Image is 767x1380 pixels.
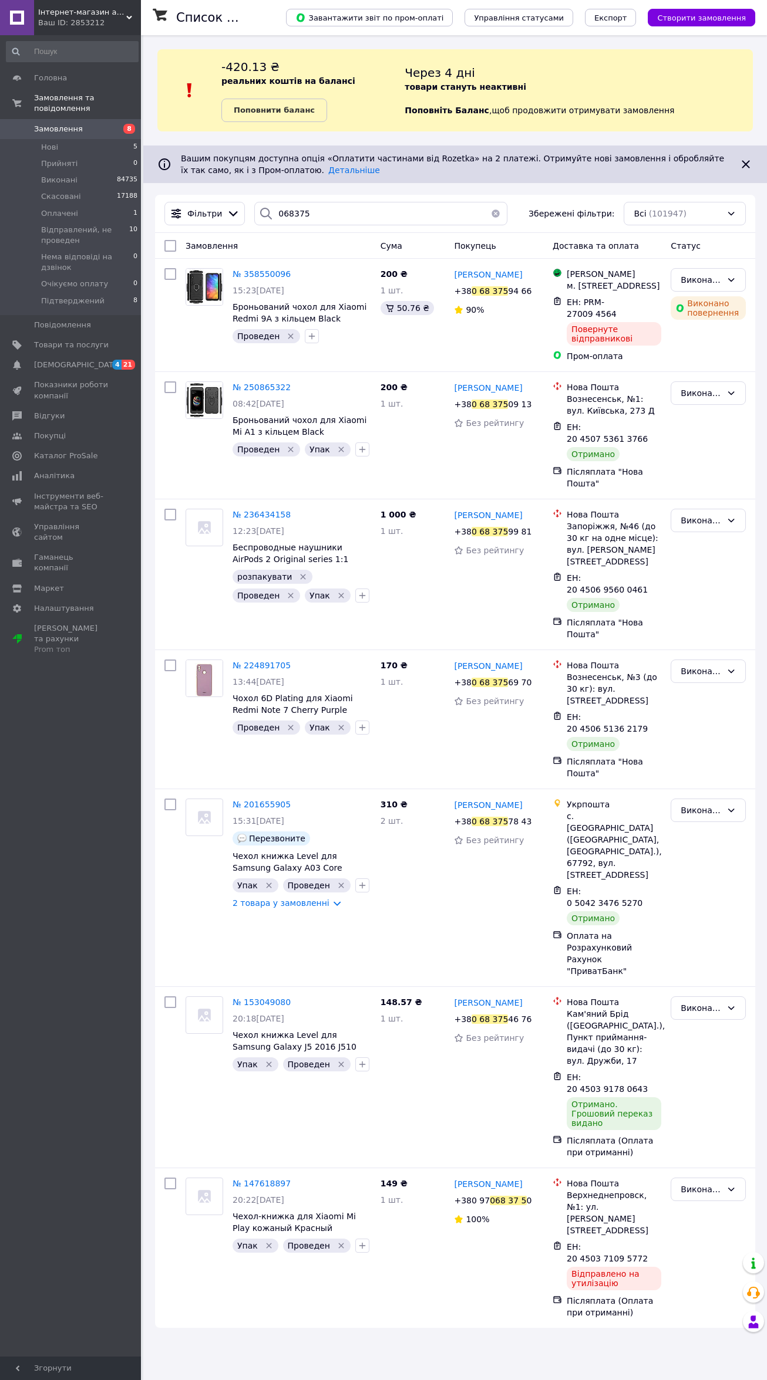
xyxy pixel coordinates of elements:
b: реальних коштів на балансі [221,76,355,86]
div: 068 37 5 [490,1196,526,1205]
span: № 236434158 [233,510,291,519]
span: Скасовані [41,191,81,202]
a: Броньований чохол для Xiaomi Mi A1 з кільцем Black [233,415,366,437]
span: Відгуки [34,411,65,421]
svg: Видалити мітку [264,881,274,890]
div: 0 68 375 [472,527,508,536]
a: № 153049080 [233,997,291,1007]
span: Упак [310,723,330,732]
svg: Видалити мітку [286,332,295,341]
a: Фото товару [186,659,223,697]
span: Покупець [454,241,496,251]
span: Нові [41,142,58,153]
a: № 147618897 [233,1179,291,1188]
span: Упак [310,591,330,600]
button: Управління статусами [465,9,573,26]
span: Управління сайтом [34,522,109,543]
span: Проведен [237,445,280,454]
span: 0 [133,252,137,273]
a: № 201655905 [233,800,291,809]
span: ЕН: 20 4503 7109 5772 [567,1242,648,1263]
span: ЕН: 20 4507 5361 3766 [567,422,648,444]
div: Отримано [567,598,620,612]
span: [PERSON_NAME] [454,510,522,520]
span: [DEMOGRAPHIC_DATA] [34,360,121,370]
span: Маркет [34,583,64,594]
span: Проведен [288,881,330,890]
div: Виконано [681,514,722,527]
span: Товари та послуги [34,340,109,350]
span: Гаманець компанії [34,552,109,573]
span: Чохол 6D Plating для Xiaomi Redmi Note 7 Cherry Purple [233,694,353,715]
span: 149 ₴ [381,1179,408,1188]
a: Броньований чохол для Xiaomi Redmi 9A з кільцем Black [233,302,366,323]
span: 08:42[DATE] [233,399,284,408]
a: 2 товара у замовленні [233,898,329,908]
span: 1 шт. [381,677,403,686]
span: 310 ₴ [381,800,408,809]
span: 21 [122,360,135,370]
a: № 250865322 [233,383,291,392]
span: Упак [237,1241,258,1250]
span: Cума [381,241,402,251]
span: Інтернет-магазин аксесуарів ITFridge [38,7,126,18]
div: Пром-оплата [567,350,661,362]
div: Відправлено на утилізацію [567,1267,661,1290]
span: Завантажити звіт по пром-оплаті [295,12,443,23]
span: 1 шт. [381,1014,403,1023]
div: Отримано [567,737,620,751]
span: 200 ₴ [381,383,408,392]
a: № 358550096 [233,269,291,279]
b: Поповнити баланс [234,106,315,114]
span: Статус [671,241,701,251]
div: Нова Пошта [567,1178,661,1189]
span: Проведен [288,1060,330,1069]
span: Експорт [594,13,627,22]
span: Замовлення [34,124,83,134]
div: Післяплата (Оплата при отриманні) [567,1135,661,1158]
span: Оплачені [41,208,78,219]
div: Виконано [681,273,722,286]
span: +380 68 37509 13 [454,400,531,409]
span: Замовлення та повідомлення [34,93,141,114]
a: Фото товару [186,381,223,419]
span: 148.57 ₴ [381,997,422,1007]
span: Збережені фільтри: [529,208,614,219]
span: Показники роботи компанії [34,380,109,401]
span: 13:44[DATE] [233,677,284,686]
a: Фото товару [186,1178,223,1215]
span: (101947) [649,209,687,218]
div: Післяплата (Оплата при отриманні) [567,1295,661,1318]
span: 200 ₴ [381,269,408,279]
img: Фото товару [186,382,223,418]
span: 17188 [117,191,137,202]
span: +380 68 37599 81 [454,527,531,536]
div: 0 68 375 [472,817,508,826]
span: Проведен [288,1241,330,1250]
span: 8 [133,296,137,306]
span: ЕН: 0 5042 3476 5270 [567,887,642,908]
a: Створити замовлення [636,12,755,22]
span: [PERSON_NAME] та рахунки [34,623,109,655]
span: Створити замовлення [657,13,746,22]
span: Без рейтингу [466,696,524,706]
span: 100% [466,1215,489,1224]
span: 90% [466,305,484,314]
div: Нова Пошта [567,659,661,671]
span: [PERSON_NAME] [454,998,522,1007]
span: 12:23[DATE] [233,526,284,536]
span: Очікуємо оплату [41,279,108,289]
div: Укрпошта [567,799,661,810]
h1: Список замовлень [176,11,295,25]
img: :speech_balloon: [237,834,247,843]
span: 0 [133,158,137,169]
span: ЕН: 20 4503 9178 0643 [567,1073,648,1094]
div: Отримано. Грошовий переказ видано [567,1097,661,1130]
span: Налаштування [34,603,94,614]
a: Фото товару [186,268,223,306]
button: Завантажити звіт по пром-оплаті [286,9,453,26]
